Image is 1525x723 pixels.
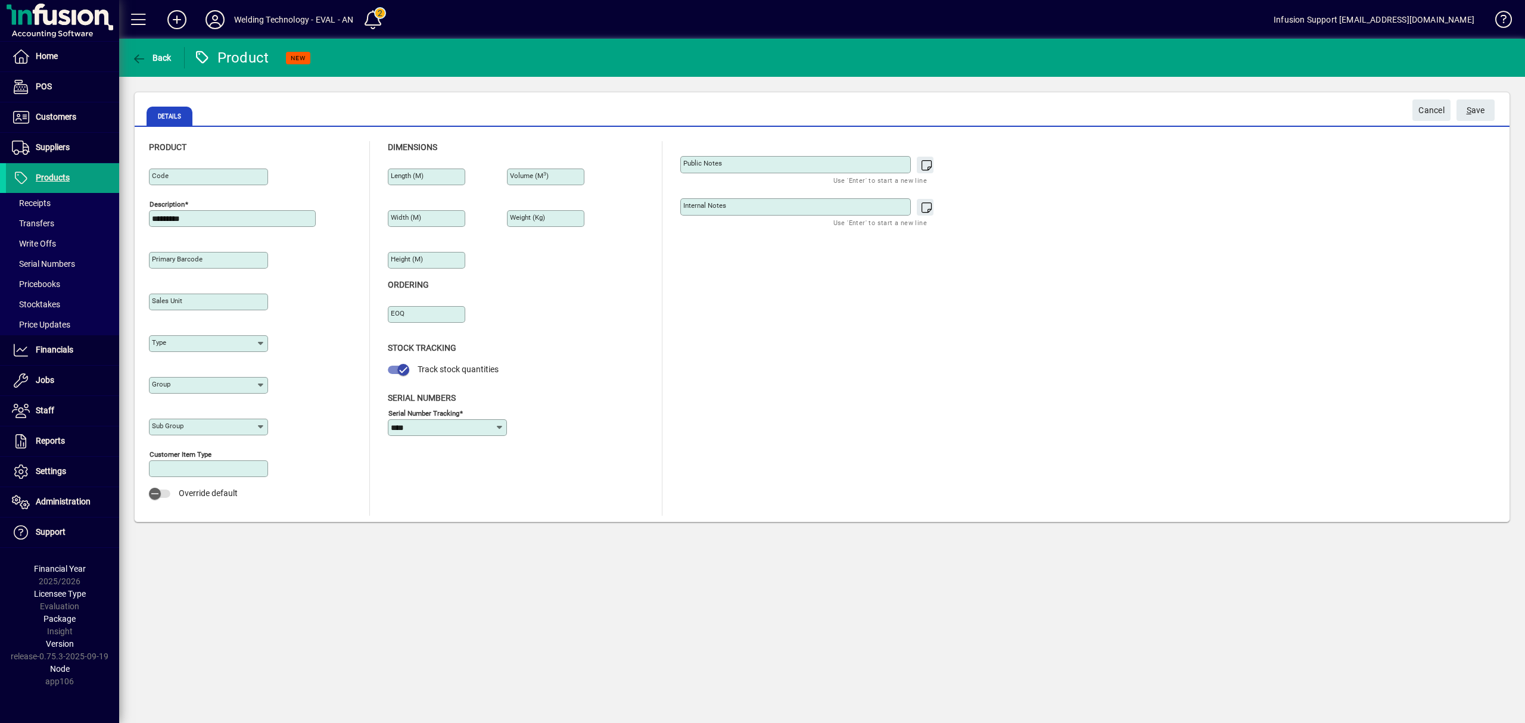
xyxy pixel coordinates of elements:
[6,133,119,163] a: Suppliers
[510,213,545,222] mat-label: Weight (Kg)
[196,9,234,30] button: Profile
[388,409,459,417] mat-label: Serial Number tracking
[1467,101,1485,120] span: ave
[418,364,499,374] span: Track stock quantities
[1486,2,1510,41] a: Knowledge Base
[6,457,119,487] a: Settings
[543,171,546,177] sup: 3
[1274,10,1474,29] div: Infusion Support [EMAIL_ADDRESS][DOMAIN_NAME]
[6,518,119,547] a: Support
[291,54,306,62] span: NEW
[152,172,169,180] mat-label: Code
[12,198,51,208] span: Receipts
[36,527,66,537] span: Support
[36,82,52,91] span: POS
[152,338,166,347] mat-label: Type
[36,173,70,182] span: Products
[36,142,70,152] span: Suppliers
[391,172,424,180] mat-label: Length (m)
[1418,101,1445,120] span: Cancel
[132,53,172,63] span: Back
[150,200,185,208] mat-label: Description
[6,213,119,233] a: Transfers
[6,42,119,71] a: Home
[152,297,182,305] mat-label: Sales unit
[683,201,726,210] mat-label: Internal Notes
[6,335,119,365] a: Financials
[12,320,70,329] span: Price Updates
[6,233,119,254] a: Write Offs
[36,51,58,61] span: Home
[833,173,927,187] mat-hint: Use 'Enter' to start a new line
[34,564,86,574] span: Financial Year
[391,255,423,263] mat-label: Height (m)
[6,193,119,213] a: Receipts
[36,466,66,476] span: Settings
[6,314,119,335] a: Price Updates
[150,450,211,459] mat-label: Customer Item Type
[12,239,56,248] span: Write Offs
[36,436,65,445] span: Reports
[158,9,196,30] button: Add
[179,488,238,498] span: Override default
[12,279,60,289] span: Pricebooks
[6,487,119,517] a: Administration
[6,72,119,102] a: POS
[12,219,54,228] span: Transfers
[149,142,186,152] span: Product
[391,309,404,317] mat-label: EOQ
[6,396,119,426] a: Staff
[6,254,119,274] a: Serial Numbers
[12,300,60,309] span: Stocktakes
[683,159,722,167] mat-label: Public Notes
[6,294,119,314] a: Stocktakes
[36,406,54,415] span: Staff
[234,10,353,29] div: Welding Technology - EVAL - AN
[388,142,437,152] span: Dimensions
[1467,105,1471,115] span: S
[43,614,76,624] span: Package
[391,213,421,222] mat-label: Width (m)
[6,366,119,395] a: Jobs
[147,107,192,126] span: Details
[46,639,74,649] span: Version
[1412,99,1451,121] button: Cancel
[388,393,456,403] span: Serial Numbers
[1456,99,1495,121] button: Save
[12,259,75,269] span: Serial Numbers
[6,274,119,294] a: Pricebooks
[34,589,86,599] span: Licensee Type
[6,102,119,132] a: Customers
[388,280,429,289] span: Ordering
[388,343,456,353] span: Stock Tracking
[119,47,185,68] app-page-header-button: Back
[6,426,119,456] a: Reports
[36,112,76,121] span: Customers
[152,255,203,263] mat-label: Primary barcode
[36,375,54,385] span: Jobs
[194,48,269,67] div: Product
[833,216,927,229] mat-hint: Use 'Enter' to start a new line
[36,345,73,354] span: Financials
[129,47,175,68] button: Back
[152,380,170,388] mat-label: Group
[152,422,183,430] mat-label: Sub group
[36,497,91,506] span: Administration
[510,172,549,180] mat-label: Volume (m )
[50,664,70,674] span: Node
